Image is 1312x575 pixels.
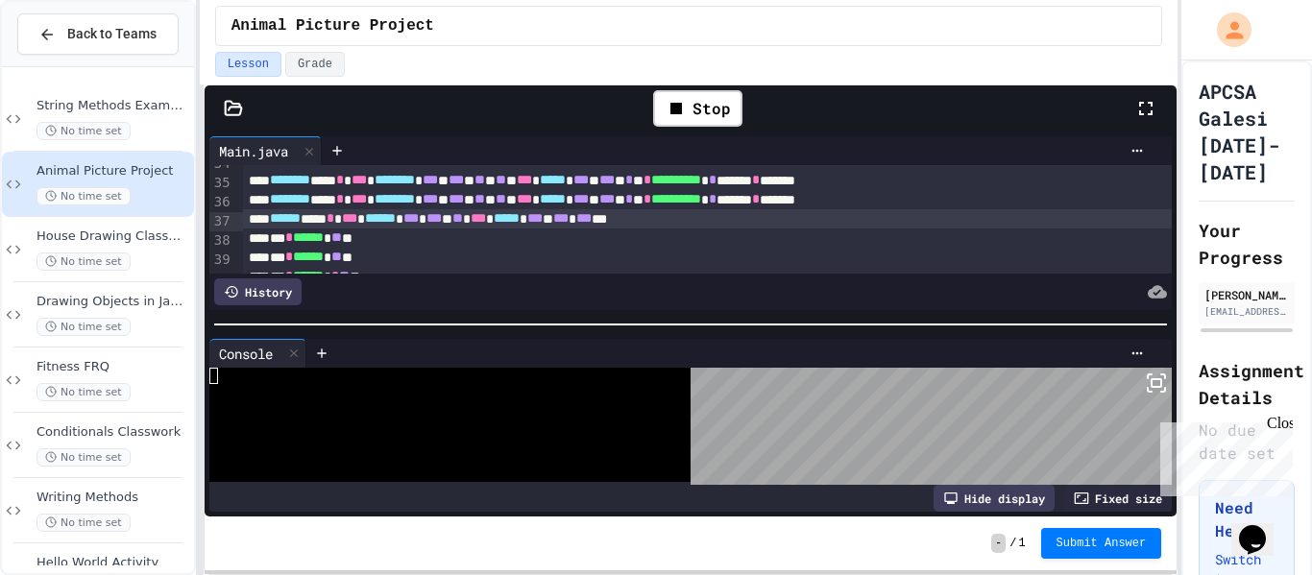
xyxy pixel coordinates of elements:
[209,231,233,251] div: 38
[36,122,131,140] span: No time set
[36,318,131,336] span: No time set
[209,141,298,161] div: Main.java
[36,163,190,180] span: Animal Picture Project
[1204,286,1289,303] div: [PERSON_NAME]
[1231,498,1293,556] iframe: chat widget
[991,534,1006,553] span: -
[1057,536,1147,551] span: Submit Answer
[285,52,345,77] button: Grade
[209,174,233,193] div: 35
[209,193,233,212] div: 36
[36,448,131,467] span: No time set
[1197,8,1256,52] div: My Account
[209,339,306,368] div: Console
[209,251,233,270] div: 39
[17,13,179,55] button: Back to Teams
[36,187,131,205] span: No time set
[934,485,1055,512] div: Hide display
[1018,536,1025,551] span: 1
[1041,528,1162,559] button: Submit Answer
[231,14,434,37] span: Animal Picture Project
[36,359,190,375] span: Fitness FRQ
[36,514,131,532] span: No time set
[1199,217,1295,271] h2: Your Progress
[36,424,190,441] span: Conditionals Classwork
[1199,78,1295,185] h1: APCSA Galesi [DATE]-[DATE]
[215,52,281,77] button: Lesson
[1215,496,1278,542] h3: Need Help?
[1153,415,1293,496] iframe: chat widget
[653,90,742,127] div: Stop
[209,344,282,364] div: Console
[1064,485,1172,512] div: Fixed size
[36,555,190,571] span: Hello World Activity
[36,252,131,271] span: No time set
[1199,357,1295,411] h2: Assignment Details
[209,270,233,289] div: 40
[1204,304,1289,319] div: [EMAIL_ADDRESS][DOMAIN_NAME]
[36,228,190,245] span: House Drawing Classwork
[36,490,190,506] span: Writing Methods
[209,212,233,231] div: 37
[36,294,190,310] span: Drawing Objects in Java - HW Playposit Code
[1009,536,1016,551] span: /
[36,98,190,114] span: String Methods Examples
[67,24,157,44] span: Back to Teams
[36,383,131,401] span: No time set
[209,136,322,165] div: Main.java
[8,8,133,122] div: Chat with us now!Close
[214,278,302,305] div: History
